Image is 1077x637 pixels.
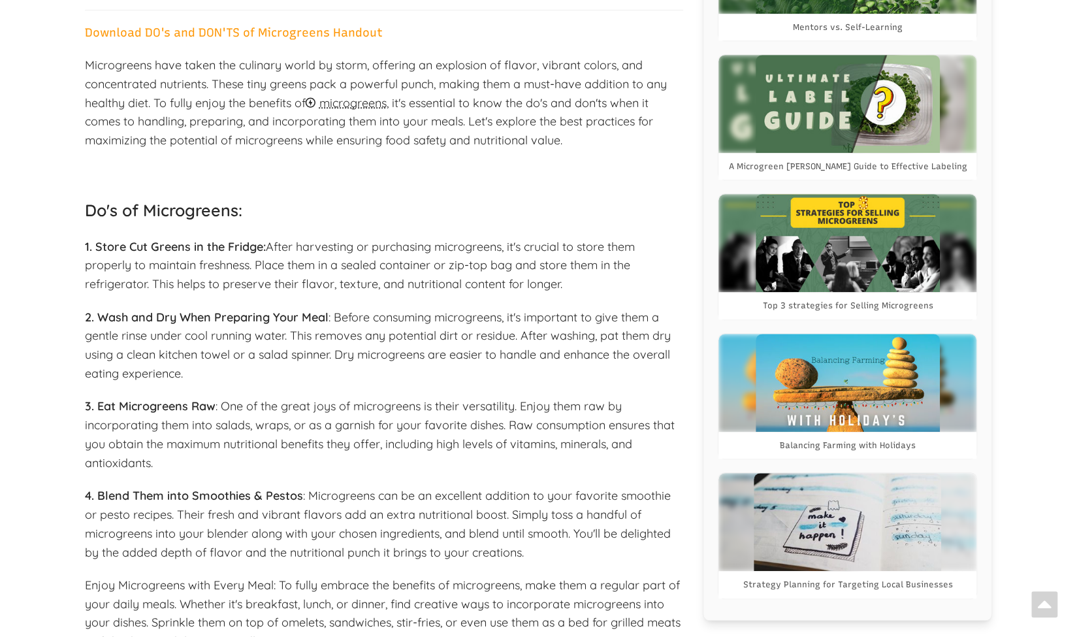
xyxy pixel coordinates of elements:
a: Mentors vs. Self-Learning [793,22,903,33]
span: : Before consuming microgreens, it's important to give them a gentle rinse under cool running wat... [85,310,671,381]
strong: 3. Eat Microgreens Raw [85,399,216,414]
a: Balancing Farming with Holidays [780,440,916,451]
span: After harvesting or purchasing microgreens, it's crucial to store them properly to maintain fresh... [85,239,635,292]
span: Microgreens have taken the culinary world by storm, offering an explosion of flavor, vibrant colo... [85,57,667,148]
img: Balancing Farming with Holidays [756,334,940,432]
a: Top 3 strategies for Selling Microgreens [762,300,933,312]
img: Top 3 strategies for Selling Microgreens [756,194,940,292]
span: : One of the great joys of microgreens is their versatility. Enjoy them raw by incorporating them... [85,399,675,470]
strong: Do's of Microgreens: [85,200,242,220]
strong: 4. Blend Them into Smoothies & Pestos [85,488,303,503]
img: A Microgreen Farmer’s Guide to Effective Labeling [756,55,940,153]
img: Strategy Planning for Targeting Local Businesses [754,473,941,571]
a: microgreens [306,95,387,110]
a: Download DO's and DON'TS of Microgreens Handout [85,25,383,40]
a: Strategy Planning for Targeting Local Businesses [743,579,952,591]
strong: 1. Store Cut Greens in the Fridge: [85,239,266,254]
span: microgreens [319,95,387,110]
a: A Microgreen [PERSON_NAME] Guide to Effective Labeling [728,161,967,172]
strong: 2. Wash and Dry When Preparing Your Meal [85,310,329,325]
span: : Microgreens can be an excellent addition to your favorite smoothie or pesto recipes. Their fres... [85,488,671,559]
